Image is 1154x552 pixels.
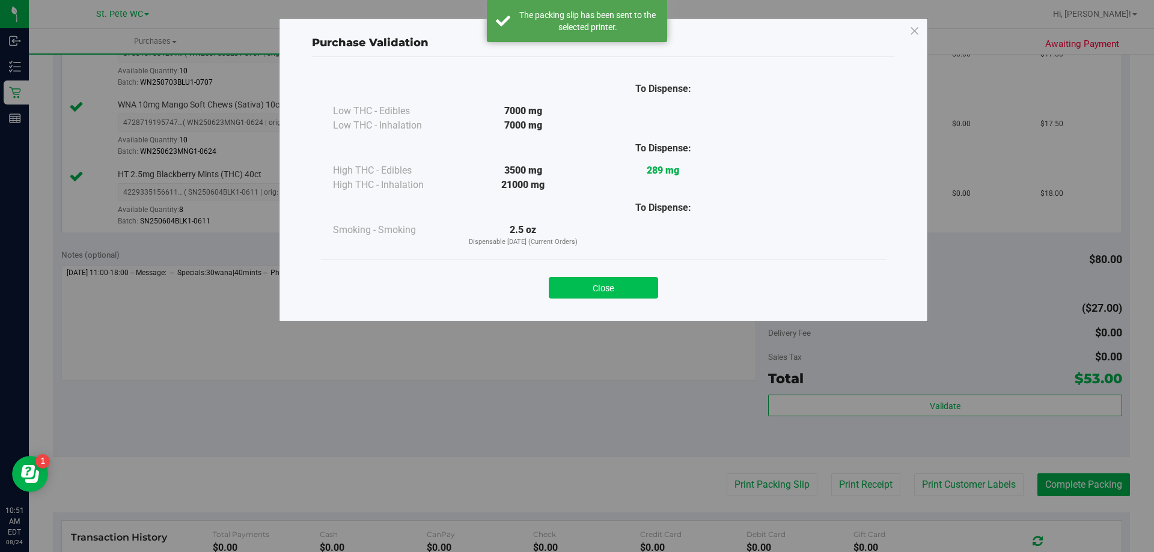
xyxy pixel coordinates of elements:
iframe: Resource center unread badge [35,454,50,469]
div: High THC - Inhalation [333,178,453,192]
p: Dispensable [DATE] (Current Orders) [453,237,593,247]
div: The packing slip has been sent to the selected printer. [517,9,658,33]
div: 7000 mg [453,104,593,118]
div: 3500 mg [453,163,593,178]
div: 7000 mg [453,118,593,133]
div: 21000 mg [453,178,593,192]
div: To Dispense: [593,201,733,215]
div: To Dispense: [593,141,733,156]
div: High THC - Edibles [333,163,453,178]
button: Close [549,277,658,299]
div: 2.5 oz [453,223,593,247]
div: Low THC - Inhalation [333,118,453,133]
div: To Dispense: [593,82,733,96]
div: Low THC - Edibles [333,104,453,118]
div: Smoking - Smoking [333,223,453,237]
span: Purchase Validation [312,36,429,49]
iframe: Resource center [12,456,48,492]
strong: 289 mg [647,165,679,176]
